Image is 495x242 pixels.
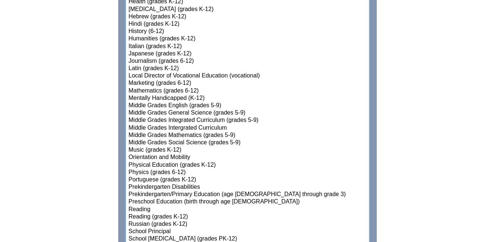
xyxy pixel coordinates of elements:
option: Physics (grades 6-12) [128,169,367,176]
option: Middle Grades Mathematics (grades 5-9) [128,132,367,139]
option: Music (grades K-12) [128,147,367,154]
option: Hebrew (grades K-12) [128,13,367,21]
option: Mathematics (grades 6-12) [128,87,367,95]
option: Russian (grades K-12) [128,221,367,228]
option: Portuguese (grades K-12) [128,176,367,184]
option: Local Director of Vocational Education (vocational) [128,72,367,80]
option: Reading (grades K-12) [128,213,367,221]
option: Physical Education (grades K-12) [128,162,367,169]
option: Prekindergarten Disabilities [128,184,367,191]
option: History (6-12) [128,28,367,35]
option: Middle Grades Integrated Curriculum (grades 5-9) [128,117,367,124]
option: Preschool Education (birth through age [DEMOGRAPHIC_DATA]) [128,198,367,206]
option: Middle Grades English (grades 5-9) [128,102,367,109]
option: Journalism (grades 6-12) [128,58,367,65]
option: Japanese (grades K-12) [128,50,367,58]
option: Hindi (grades K-12) [128,21,367,28]
option: Middle Grades General Science (grades 5-9) [128,109,367,117]
option: Italian (grades K-12) [128,43,367,50]
option: Prekindergarten/Primary Education (age [DEMOGRAPHIC_DATA] through grade 3) [128,191,367,198]
option: Marketing (grades 6-12) [128,80,367,87]
option: [MEDICAL_DATA] (grades K-12) [128,6,367,13]
option: Orientation and Mobility [128,154,367,161]
option: Mentally Handicapped (K-12) [128,95,367,102]
option: Middle Grades Intergrated Curriculum [128,124,367,132]
option: Middle Grades Social Science (grades 5-9) [128,139,367,147]
option: Reading [128,206,367,213]
option: Latin (grades K-12) [128,65,367,72]
option: Humanities (grades K-12) [128,35,367,43]
option: School Principal [128,228,367,235]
